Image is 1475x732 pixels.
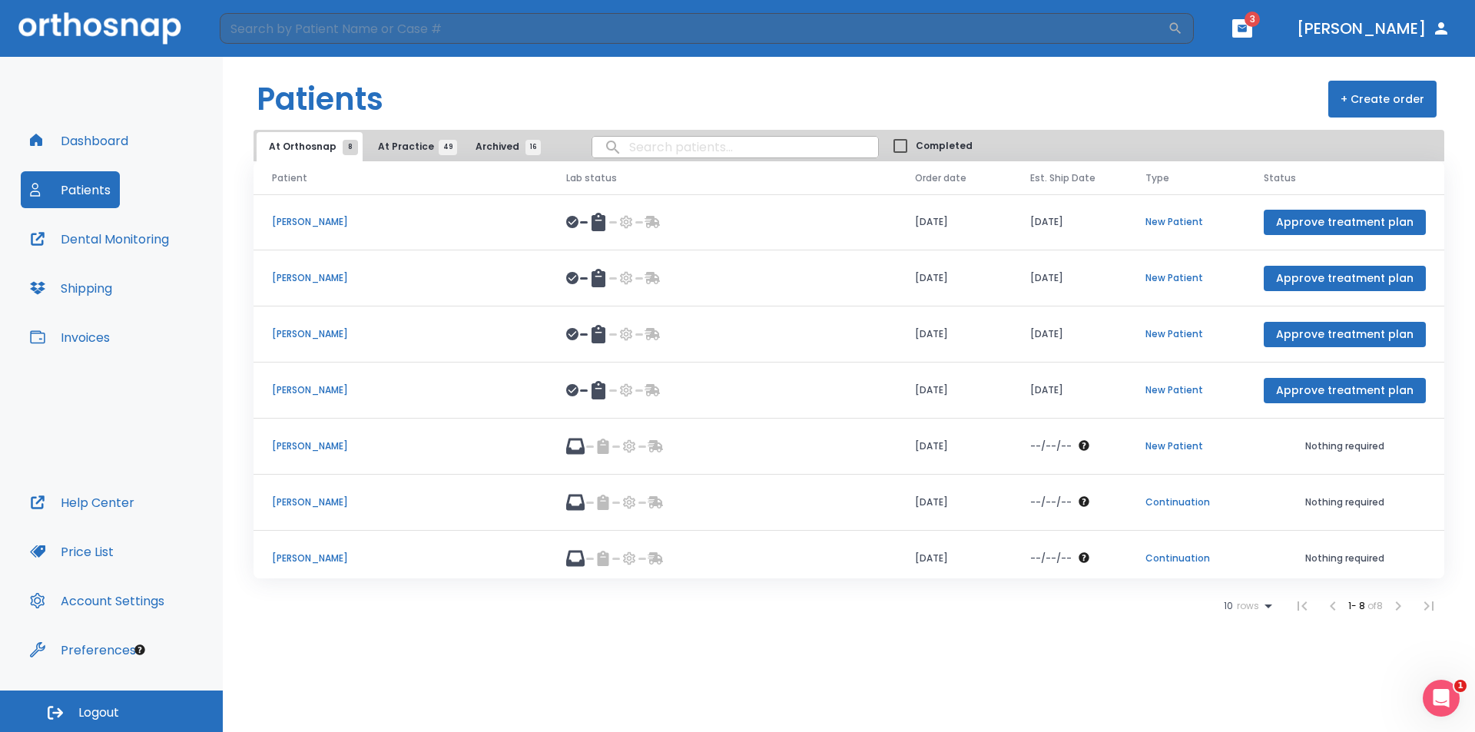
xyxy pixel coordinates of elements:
[1012,250,1127,306] td: [DATE]
[1348,599,1367,612] span: 1 - 8
[272,271,529,285] p: [PERSON_NAME]
[78,704,119,721] span: Logout
[343,140,358,155] span: 8
[1423,680,1460,717] iframe: Intercom live chat
[272,383,529,397] p: [PERSON_NAME]
[897,194,1012,250] td: [DATE]
[1030,439,1109,453] div: The date will be available after approving treatment plan
[1264,551,1426,565] p: Nothing required
[1030,439,1072,453] p: --/--/--
[257,76,383,122] h1: Patients
[21,220,178,257] button: Dental Monitoring
[21,484,144,521] button: Help Center
[897,363,1012,419] td: [DATE]
[272,439,529,453] p: [PERSON_NAME]
[525,140,541,155] span: 16
[1030,495,1109,509] div: The date will be available after approving treatment plan
[272,171,307,185] span: Patient
[1454,680,1467,692] span: 1
[1012,306,1127,363] td: [DATE]
[592,132,878,162] input: search
[1233,601,1259,611] span: rows
[1264,210,1426,235] button: Approve treatment plan
[1145,439,1227,453] p: New Patient
[1030,495,1072,509] p: --/--/--
[257,132,549,161] div: tabs
[220,13,1168,44] input: Search by Patient Name or Case #
[272,551,529,565] p: [PERSON_NAME]
[1291,15,1457,42] button: [PERSON_NAME]
[1224,601,1233,611] span: 10
[916,139,973,153] span: Completed
[133,643,147,657] div: Tooltip anchor
[21,631,145,668] button: Preferences
[269,140,350,154] span: At Orthosnap
[378,140,448,154] span: At Practice
[897,531,1012,587] td: [DATE]
[1030,551,1109,565] div: The date will be available after approving treatment plan
[1145,171,1169,185] span: Type
[1264,495,1426,509] p: Nothing required
[1264,439,1426,453] p: Nothing required
[1264,378,1426,403] button: Approve treatment plan
[21,270,121,306] button: Shipping
[1030,551,1072,565] p: --/--/--
[1145,383,1227,397] p: New Patient
[1367,599,1383,612] span: of 8
[915,171,966,185] span: Order date
[18,12,181,44] img: Orthosnap
[1030,171,1095,185] span: Est. Ship Date
[1145,215,1227,229] p: New Patient
[897,250,1012,306] td: [DATE]
[1145,495,1227,509] p: Continuation
[272,495,529,509] p: [PERSON_NAME]
[897,419,1012,475] td: [DATE]
[897,306,1012,363] td: [DATE]
[1264,322,1426,347] button: Approve treatment plan
[272,327,529,341] p: [PERSON_NAME]
[1245,12,1260,27] span: 3
[272,215,529,229] p: [PERSON_NAME]
[1012,363,1127,419] td: [DATE]
[1145,271,1227,285] p: New Patient
[1145,551,1227,565] p: Continuation
[21,319,119,356] button: Invoices
[21,533,123,570] button: Price List
[1012,194,1127,250] td: [DATE]
[1264,171,1296,185] span: Status
[1145,327,1227,341] p: New Patient
[566,171,617,185] span: Lab status
[21,171,120,208] button: Patients
[1264,266,1426,291] button: Approve treatment plan
[21,582,174,619] button: Account Settings
[1328,81,1437,118] button: + Create order
[21,122,138,159] button: Dashboard
[476,140,533,154] span: Archived
[439,140,457,155] span: 49
[897,475,1012,531] td: [DATE]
